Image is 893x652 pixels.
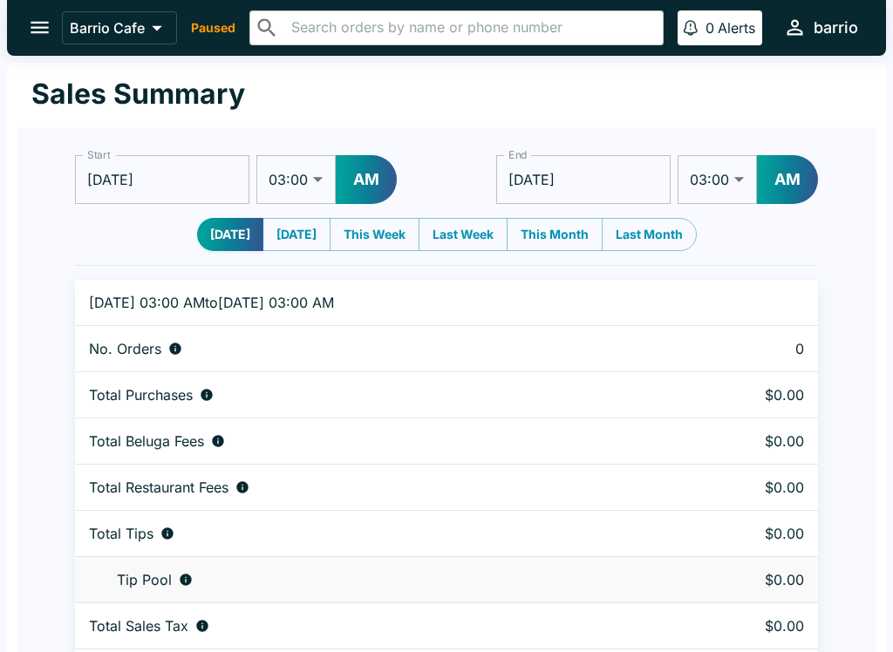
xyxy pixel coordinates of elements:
p: $0.00 [685,479,804,496]
p: Paused [191,19,235,37]
div: Fees paid by diners to restaurant [89,479,658,496]
p: $0.00 [685,386,804,404]
p: $0.00 [685,525,804,542]
div: Sales tax paid by diners [89,617,658,635]
p: 0 [685,340,804,357]
p: No. Orders [89,340,161,357]
p: Total Beluga Fees [89,432,204,450]
p: $0.00 [685,432,804,450]
p: Total Tips [89,525,153,542]
button: AM [757,155,818,204]
input: Choose date, selected date is Sep 3, 2025 [496,155,671,204]
p: Alerts [718,19,755,37]
div: Number of orders placed [89,340,658,357]
button: barrio [776,9,865,46]
p: Tip Pool [117,571,172,588]
div: Aggregate order subtotals [89,386,658,404]
button: AM [336,155,397,204]
div: Tips unclaimed by a waiter [89,571,658,588]
button: Last Month [602,218,697,251]
p: 0 [706,19,714,37]
p: Barrio Cafe [70,19,145,37]
button: [DATE] [197,218,263,251]
p: Total Purchases [89,386,193,404]
div: Fees paid by diners to Beluga [89,432,658,450]
p: Total Restaurant Fees [89,479,228,496]
button: This Month [507,218,603,251]
input: Search orders by name or phone number [286,16,656,40]
div: barrio [814,17,858,38]
label: End [508,147,528,162]
button: open drawer [17,5,62,50]
h1: Sales Summary [31,77,245,112]
button: [DATE] [262,218,331,251]
p: Total Sales Tax [89,617,188,635]
button: Barrio Cafe [62,11,177,44]
p: [DATE] 03:00 AM to [DATE] 03:00 AM [89,294,658,311]
button: Last Week [419,218,508,251]
p: $0.00 [685,617,804,635]
button: This Week [330,218,419,251]
p: $0.00 [685,571,804,588]
label: Start [87,147,110,162]
div: Combined individual and pooled tips [89,525,658,542]
input: Choose date, selected date is Sep 2, 2025 [75,155,249,204]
